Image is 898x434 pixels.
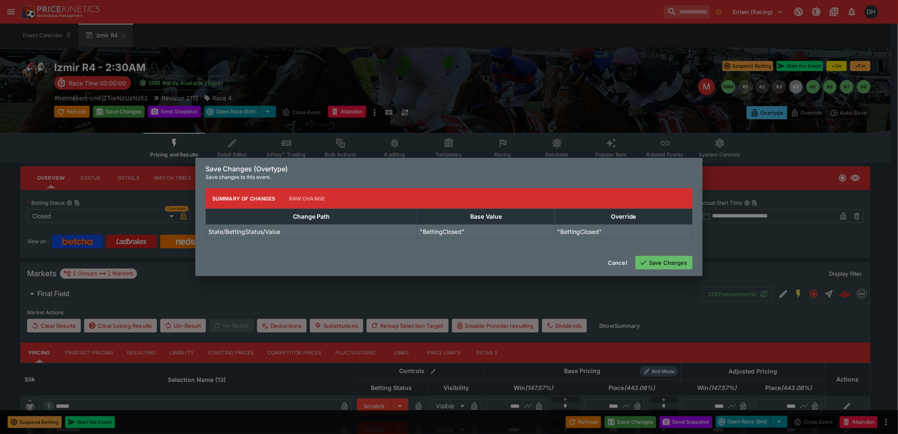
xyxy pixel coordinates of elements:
p: Save changes to this event. [205,173,693,181]
p: State/BettingStatus/Value [208,227,280,236]
td: "BettingClosed" [417,225,555,239]
th: Change Path [206,209,417,225]
h6: Save Changes (Overtype) [205,165,693,173]
th: Override [555,209,692,225]
button: Summary of Changes [205,188,282,209]
th: Base Value [417,209,555,225]
button: Cancel [603,256,632,269]
button: Save Changes [635,256,693,269]
td: "BettingClosed" [555,225,692,239]
button: Raw Change [282,188,332,209]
